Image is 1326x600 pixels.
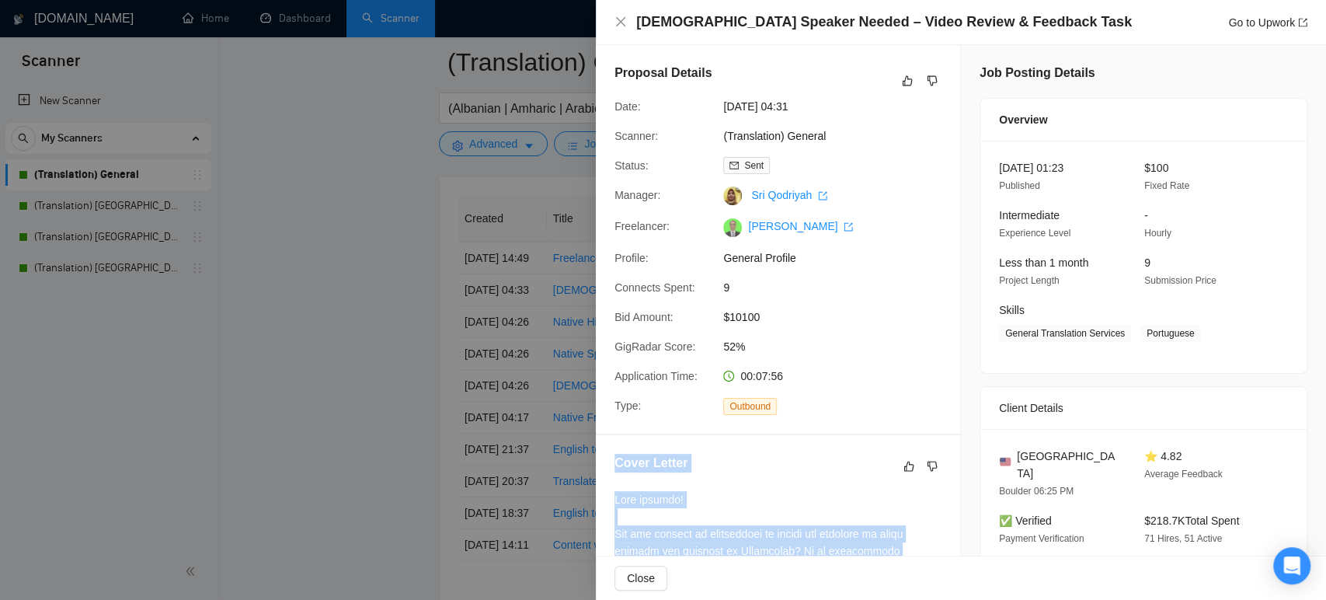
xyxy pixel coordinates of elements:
[923,457,941,476] button: dislike
[723,98,956,115] span: [DATE] 04:31
[999,325,1131,342] span: General Translation Services
[1228,16,1307,29] a: Go to Upworkexport
[923,72,941,90] button: dislike
[614,399,641,412] span: Type:
[744,160,764,171] span: Sent
[614,16,627,28] span: close
[740,370,783,382] span: 00:07:56
[1017,448,1119,482] span: [GEOGRAPHIC_DATA]
[614,311,673,323] span: Bid Amount:
[614,340,695,353] span: GigRadar Score:
[999,533,1084,544] span: Payment Verification
[1144,209,1148,222] span: -
[723,127,956,145] span: (Translation) General
[999,162,1063,174] span: [DATE] 01:23
[751,189,827,201] a: Sri Qodriyah export
[999,387,1288,429] div: Client Details
[999,256,1088,269] span: Less than 1 month
[903,460,914,473] span: like
[723,218,742,237] img: c1MnlZiiyiQb2tpEAeAz2i6kM1dlDI3Qq6BOxzIpvna7HQOYvgCzmQ5xEkf_1chMFz
[627,570,655,587] span: Close
[1144,228,1171,239] span: Hourly
[818,191,827,201] span: export
[999,304,1025,316] span: Skills
[723,309,956,326] span: $10100
[614,252,649,264] span: Profile:
[723,279,956,296] span: 9
[614,220,670,232] span: Freelancer:
[723,249,956,267] span: General Profile
[1144,469,1223,480] span: Average Feedback
[999,275,1059,286] span: Project Length
[614,566,667,591] button: Close
[1140,325,1200,342] span: Portuguese
[999,180,1040,191] span: Published
[1144,180,1189,191] span: Fixed Rate
[614,454,687,473] h5: Cover Letter
[1298,18,1307,27] span: export
[614,281,695,294] span: Connects Spent:
[1144,450,1182,462] span: ⭐ 4.82
[723,338,956,355] span: 52%
[614,130,658,142] span: Scanner:
[614,189,660,201] span: Manager:
[980,64,1095,82] h5: Job Posting Details
[1144,533,1222,544] span: 71 Hires, 51 Active
[999,209,1060,222] span: Intermediate
[636,12,1132,32] h4: [DEMOGRAPHIC_DATA] Speaker Needed – Video Review & Feedback Task
[1144,275,1216,286] span: Submission Price
[723,371,734,382] span: clock-circle
[614,100,640,113] span: Date:
[999,228,1070,239] span: Experience Level
[614,159,649,172] span: Status:
[844,222,853,232] span: export
[1144,515,1239,527] span: $218.7K Total Spent
[927,460,938,473] span: dislike
[1144,162,1168,174] span: $100
[614,16,627,29] button: Close
[900,457,918,476] button: like
[898,72,917,90] button: like
[999,486,1074,497] span: Boulder 06:25 PM
[999,111,1047,128] span: Overview
[999,515,1052,527] span: ✅ Verified
[927,75,938,87] span: dislike
[614,64,712,82] h5: Proposal Details
[1273,547,1310,584] div: Open Intercom Messenger
[614,370,698,382] span: Application Time:
[1000,456,1011,467] img: 🇺🇸
[723,398,777,415] span: Outbound
[902,75,913,87] span: like
[748,220,853,232] a: [PERSON_NAME] export
[1144,256,1150,269] span: 9
[729,161,739,170] span: mail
